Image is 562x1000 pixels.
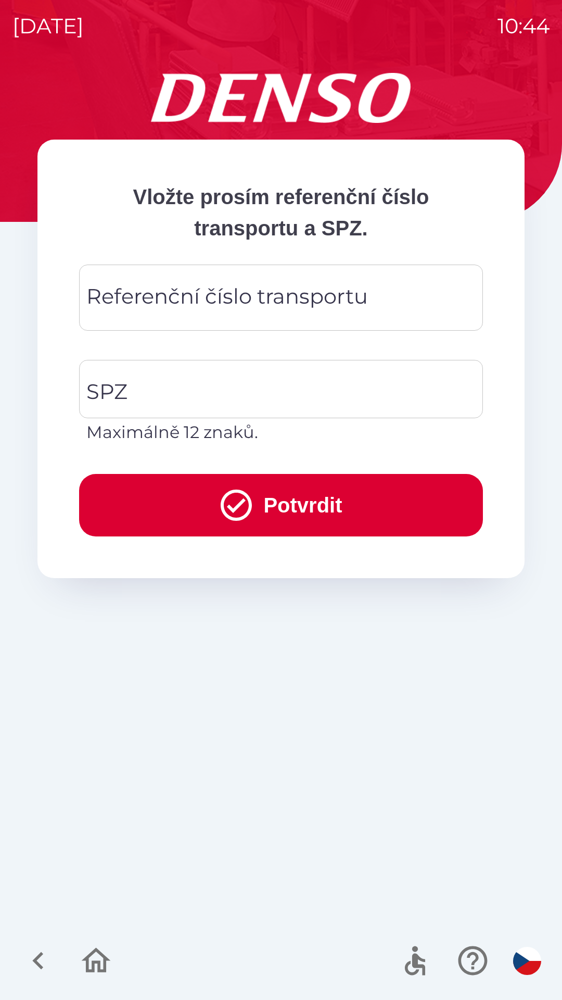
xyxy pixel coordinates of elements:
[79,474,483,536] button: Potvrdit
[497,10,550,42] p: 10:44
[12,10,84,42] p: [DATE]
[37,73,525,123] img: Logo
[86,420,476,445] p: Maximálně 12 znaků.
[513,947,541,975] img: cs flag
[79,181,483,244] p: Vložte prosím referenční číslo transportu a SPZ.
